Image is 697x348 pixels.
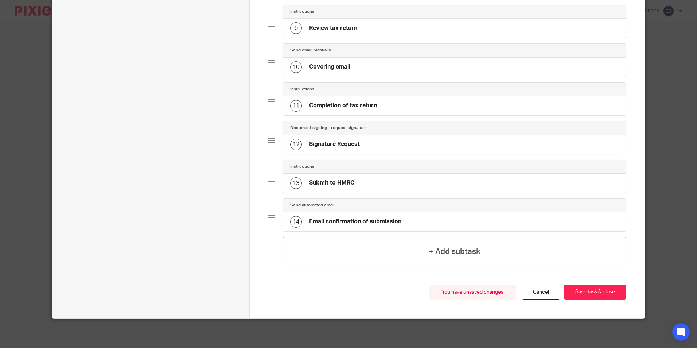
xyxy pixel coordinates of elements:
[429,246,480,257] h4: + Add subtask
[309,179,354,187] h4: Submit to HMRC
[309,218,401,225] h4: Email confirmation of submission
[290,22,302,34] div: 9
[290,125,367,131] h4: Document signing - request signature
[290,100,302,112] div: 11
[290,202,335,208] h4: Send automated email
[290,216,302,228] div: 14
[290,47,331,53] h4: Send email manually
[290,9,314,15] h4: Instructions
[290,164,314,170] h4: Instructions
[564,285,626,300] button: Save task & close
[290,86,314,92] h4: Instructions
[309,102,377,109] h4: Completion of tax return
[522,285,560,300] a: Cancel
[290,139,302,150] div: 12
[309,24,357,32] h4: Review tax return
[290,61,302,73] div: 10
[290,177,302,189] div: 13
[309,140,360,148] h4: Signature Request
[309,63,350,71] h4: Covering email
[429,285,516,300] div: You have unsaved changes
